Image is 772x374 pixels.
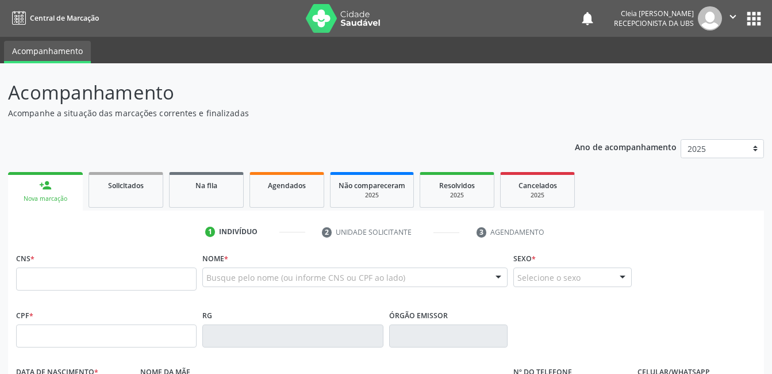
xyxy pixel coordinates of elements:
i:  [727,10,739,23]
div: Cleia [PERSON_NAME] [614,9,694,18]
a: Central de Marcação [8,9,99,28]
label: RG [202,307,212,325]
div: 2025 [428,191,486,200]
span: Recepcionista da UBS [614,18,694,28]
div: 2025 [509,191,566,200]
p: Acompanhamento [8,78,537,107]
p: Acompanhe a situação das marcações correntes e finalizadas [8,107,537,119]
label: CNS [16,250,34,268]
label: Sexo [513,250,536,268]
button:  [722,6,744,30]
label: CPF [16,307,33,325]
img: img [698,6,722,30]
button: notifications [579,10,596,26]
a: Acompanhamento [4,41,91,63]
div: person_add [39,179,52,192]
div: Nova marcação [16,194,75,203]
span: Resolvidos [439,181,475,190]
span: Na fila [195,181,217,190]
p: Ano de acompanhamento [575,139,677,154]
div: 2025 [339,191,405,200]
div: Indivíduo [219,227,258,237]
span: Agendados [268,181,306,190]
button: apps [744,9,764,29]
label: Nome [202,250,228,268]
span: Cancelados [518,181,557,190]
div: 1 [205,227,216,237]
span: Selecione o sexo [517,272,581,284]
label: Órgão emissor [389,307,448,325]
span: Central de Marcação [30,13,99,23]
span: Não compareceram [339,181,405,190]
span: Solicitados [108,181,144,190]
span: Busque pelo nome (ou informe CNS ou CPF ao lado) [206,272,405,284]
